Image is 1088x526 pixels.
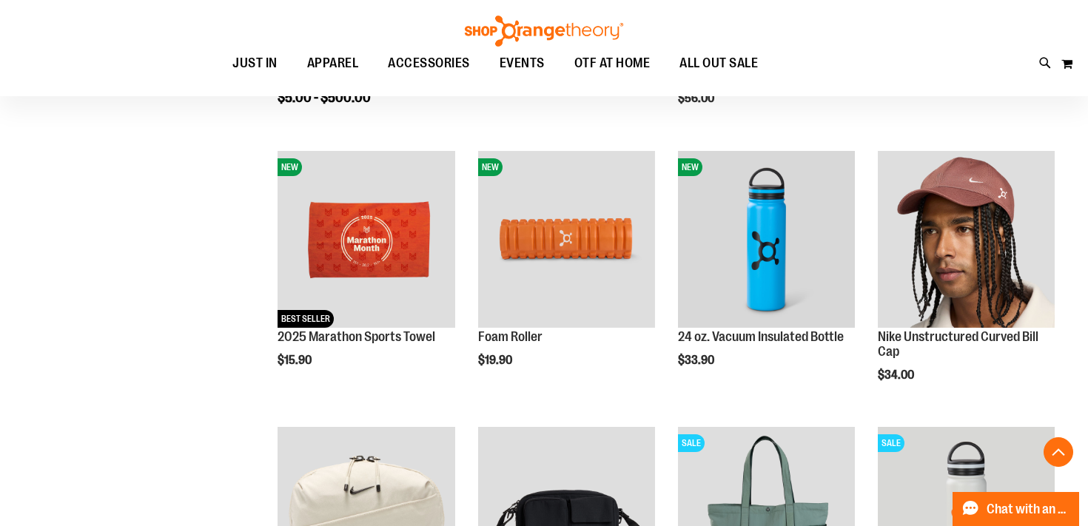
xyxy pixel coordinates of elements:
[500,47,545,80] span: EVENTS
[478,329,543,344] a: Foam Roller
[278,158,302,176] span: NEW
[878,434,904,452] span: SALE
[878,151,1055,330] a: Nike Unstructured Curved Bill Cap
[671,144,862,405] div: product
[679,47,758,80] span: ALL OUT SALE
[574,47,651,80] span: OTF AT HOME
[678,151,855,328] img: 24 oz. Vacuum Insulated Bottle
[463,16,625,47] img: Shop Orangetheory
[678,151,855,330] a: 24 oz. Vacuum Insulated BottleNEW
[471,144,662,405] div: product
[278,310,334,328] span: BEST SELLER
[270,144,462,405] div: product
[953,492,1080,526] button: Chat with an Expert
[870,144,1062,419] div: product
[278,329,435,344] a: 2025 Marathon Sports Towel
[987,502,1070,516] span: Chat with an Expert
[278,151,454,328] img: 2025 Marathon Sports Towel
[478,151,655,328] img: Foam Roller
[478,151,655,330] a: Foam RollerNEW
[478,158,503,176] span: NEW
[678,92,716,105] span: $56.00
[1044,437,1073,467] button: Back To Top
[278,151,454,330] a: 2025 Marathon Sports TowelNEWBEST SELLER
[278,90,371,105] span: $5.00 - $500.00
[478,354,514,367] span: $19.90
[878,329,1038,359] a: Nike Unstructured Curved Bill Cap
[678,329,844,344] a: 24 oz. Vacuum Insulated Bottle
[878,151,1055,328] img: Nike Unstructured Curved Bill Cap
[878,368,916,382] span: $34.00
[278,354,314,367] span: $15.90
[307,47,359,80] span: APPAREL
[232,47,278,80] span: JUST IN
[678,434,705,452] span: SALE
[678,158,702,176] span: NEW
[388,47,470,80] span: ACCESSORIES
[678,354,716,367] span: $33.90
